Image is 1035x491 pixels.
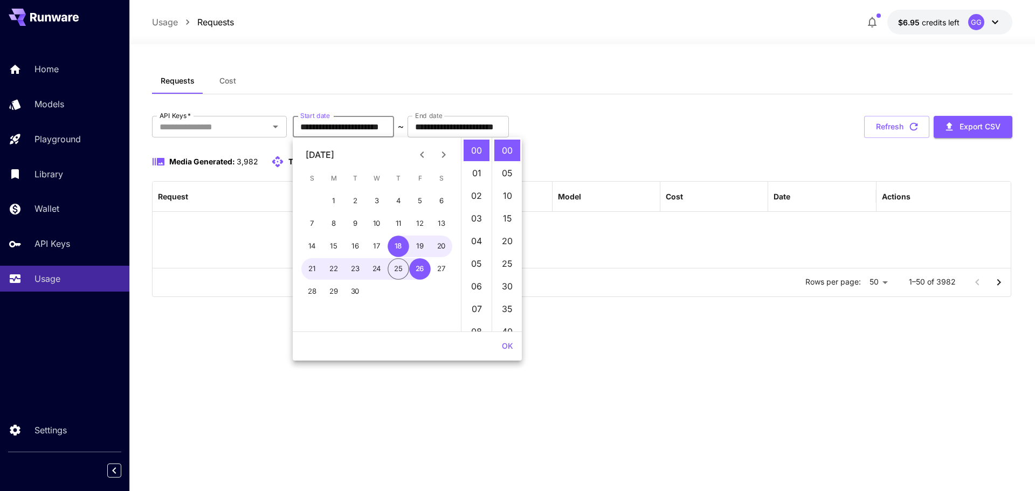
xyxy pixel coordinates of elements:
[898,18,922,27] span: $6.95
[464,208,489,229] li: 3 hours
[498,336,517,356] button: OK
[882,192,910,201] div: Actions
[197,16,234,29] a: Requests
[464,140,489,161] li: 0 hours
[464,321,489,342] li: 8 hours
[389,168,408,189] span: Thursday
[774,192,790,201] div: Date
[301,258,323,280] button: 21
[34,63,59,75] p: Home
[323,258,344,280] button: 22
[865,274,892,290] div: 50
[398,120,404,133] p: ~
[411,144,433,165] button: Previous month
[34,424,67,437] p: Settings
[409,190,431,212] button: 5
[34,168,63,181] p: Library
[464,185,489,206] li: 2 hours
[306,148,334,161] div: [DATE]
[34,237,70,250] p: API Keys
[968,14,984,30] div: GG
[34,272,60,285] p: Usage
[922,18,960,27] span: credits left
[388,258,409,280] button: 25
[158,192,188,201] div: Request
[323,190,344,212] button: 1
[323,236,344,257] button: 15
[115,461,129,480] div: Collapse sidebar
[494,298,520,320] li: 35 minutes
[169,157,235,166] span: Media Generated:
[432,168,451,189] span: Saturday
[415,111,442,120] label: End date
[431,236,452,257] button: 20
[388,190,409,212] button: 4
[433,144,454,165] button: Next month
[107,464,121,478] button: Collapse sidebar
[494,185,520,206] li: 10 minutes
[34,133,81,146] p: Playground
[346,168,365,189] span: Tuesday
[409,258,431,280] button: 26
[409,213,431,234] button: 12
[431,258,452,280] button: 27
[152,16,178,29] a: Usage
[909,276,956,287] p: 1–50 of 3982
[366,236,388,257] button: 17
[461,137,492,331] ul: Select hours
[431,213,452,234] button: 13
[301,236,323,257] button: 14
[805,276,861,287] p: Rows per page:
[666,192,683,201] div: Cost
[300,111,330,120] label: Start date
[388,213,409,234] button: 11
[431,190,452,212] button: 6
[366,213,388,234] button: 10
[34,98,64,110] p: Models
[323,281,344,302] button: 29
[161,76,195,86] span: Requests
[464,253,489,274] li: 5 hours
[34,202,59,215] p: Wallet
[464,275,489,297] li: 6 hours
[494,275,520,297] li: 30 minutes
[237,157,258,166] span: 3,982
[494,140,520,161] li: 0 minutes
[464,162,489,184] li: 1 hours
[268,119,283,134] button: Open
[558,192,581,201] div: Model
[344,190,366,212] button: 2
[494,321,520,342] li: 40 minutes
[344,281,366,302] button: 30
[864,116,929,138] button: Refresh
[323,213,344,234] button: 8
[494,208,520,229] li: 15 minutes
[366,258,388,280] button: 24
[898,17,960,28] div: $6.95462
[302,168,322,189] span: Sunday
[288,157,358,166] span: Total API requests:
[344,258,366,280] button: 23
[988,272,1010,293] button: Go to next page
[366,190,388,212] button: 3
[494,230,520,252] li: 20 minutes
[344,236,366,257] button: 16
[409,236,431,257] button: 19
[494,162,520,184] li: 5 minutes
[344,213,366,234] button: 9
[367,168,387,189] span: Wednesday
[160,111,191,120] label: API Keys
[324,168,343,189] span: Monday
[494,253,520,274] li: 25 minutes
[219,76,236,86] span: Cost
[492,137,522,331] ul: Select minutes
[887,10,1012,34] button: $6.95462GG
[301,213,323,234] button: 7
[152,16,234,29] nav: breadcrumb
[410,168,430,189] span: Friday
[464,230,489,252] li: 4 hours
[934,116,1012,138] button: Export CSV
[301,281,323,302] button: 28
